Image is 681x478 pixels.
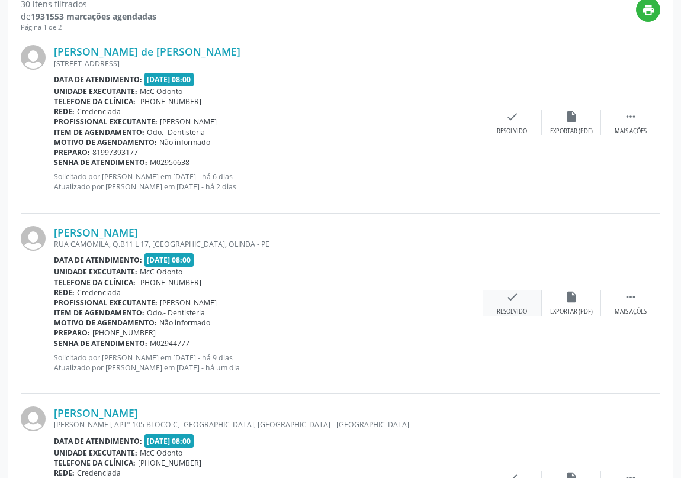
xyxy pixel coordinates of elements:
div: de [21,10,156,22]
span: McC Odonto [140,267,182,277]
div: Exportar (PDF) [550,308,593,316]
b: Preparo: [54,328,90,338]
p: Solicitado por [PERSON_NAME] em [DATE] - há 6 dias Atualizado por [PERSON_NAME] em [DATE] - há 2 ... [54,172,483,192]
b: Profissional executante: [54,117,158,127]
i:  [624,290,637,303]
span: M02950638 [150,157,189,167]
b: Telefone da clínica: [54,96,136,106]
div: Resolvido [497,127,527,135]
b: Senha de atendimento: [54,157,147,167]
span: [PHONE_NUMBER] [138,277,201,288]
a: [PERSON_NAME] [54,226,138,239]
span: [DATE] 08:00 [144,434,194,448]
i:  [624,110,637,123]
b: Item de agendamento: [54,127,144,137]
i: check [506,110,519,123]
b: Motivo de agendamento: [54,137,157,147]
div: Resolvido [497,308,527,316]
b: Telefone da clínica: [54,277,136,288]
a: [PERSON_NAME] de [PERSON_NAME] [54,45,240,58]
span: Odo.- Dentisteria [147,308,205,318]
span: Credenciada [77,468,121,478]
b: Data de atendimento: [54,255,142,265]
span: [DATE] 08:00 [144,73,194,86]
i: print [642,4,655,17]
span: Não informado [159,318,210,328]
div: RUA CAMOMILA, Q.B11 L 17, [GEOGRAPHIC_DATA], OLINDA - PE [54,239,483,249]
strong: 1931553 marcações agendadas [31,11,156,22]
b: Unidade executante: [54,267,137,277]
b: Unidade executante: [54,86,137,96]
div: Mais ações [615,127,647,135]
b: Senha de atendimento: [54,338,147,348]
span: McC Odonto [140,86,182,96]
b: Preparo: [54,147,90,157]
i: insert_drive_file [565,110,578,123]
i: check [506,290,519,303]
b: Rede: [54,468,75,478]
span: Credenciada [77,288,121,298]
div: Mais ações [615,308,647,316]
b: Data de atendimento: [54,436,142,446]
img: img [21,45,46,70]
b: Profissional executante: [54,298,158,308]
span: [DATE] 08:00 [144,253,194,267]
img: img [21,226,46,251]
b: Motivo de agendamento: [54,318,157,328]
span: [PERSON_NAME] [160,117,217,127]
div: Página 1 de 2 [21,22,156,33]
div: Exportar (PDF) [550,127,593,135]
div: [STREET_ADDRESS] [54,59,483,69]
p: Solicitado por [PERSON_NAME] em [DATE] - há 9 dias Atualizado por [PERSON_NAME] em [DATE] - há um... [54,353,483,373]
img: img [21,406,46,431]
b: Unidade executante: [54,448,137,458]
span: [PHONE_NUMBER] [138,96,201,106]
span: Odo.- Dentisteria [147,127,205,137]
b: Telefone da clínica: [54,458,136,468]
b: Rede: [54,106,75,117]
b: Item de agendamento: [54,308,144,318]
span: 81997393177 [92,147,138,157]
span: [PHONE_NUMBER] [92,328,156,338]
b: Data de atendimento: [54,75,142,85]
i: insert_drive_file [565,290,578,303]
span: [PHONE_NUMBER] [138,458,201,468]
b: Rede: [54,288,75,298]
a: [PERSON_NAME] [54,406,138,419]
span: McC Odonto [140,448,182,458]
span: Não informado [159,137,210,147]
span: Credenciada [77,106,121,117]
span: [PERSON_NAME] [160,298,217,308]
div: [PERSON_NAME], APTº 105 BLOCO C, [GEOGRAPHIC_DATA], [GEOGRAPHIC_DATA] - [GEOGRAPHIC_DATA] [54,419,483,429]
span: M02944777 [150,338,189,348]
